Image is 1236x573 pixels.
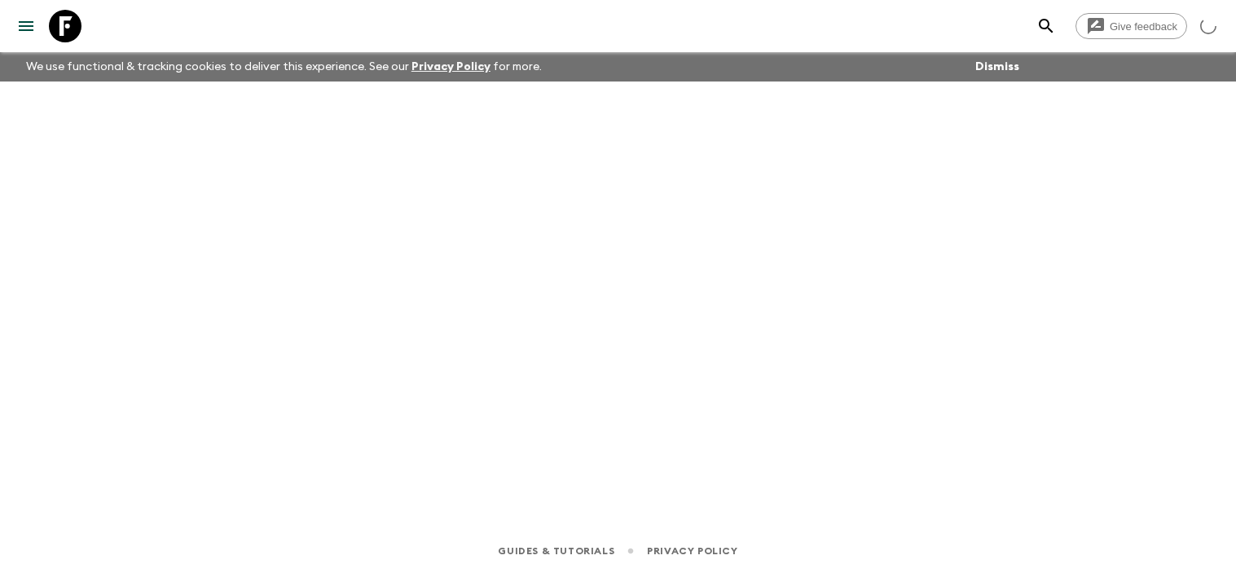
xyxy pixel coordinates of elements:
button: menu [10,10,42,42]
a: Give feedback [1075,13,1187,39]
button: search adventures [1030,10,1062,42]
a: Privacy Policy [411,61,490,73]
span: Give feedback [1101,20,1186,33]
p: We use functional & tracking cookies to deliver this experience. See our for more. [20,52,548,82]
button: Dismiss [971,55,1023,78]
a: Privacy Policy [647,542,737,560]
a: Guides & Tutorials [498,542,614,560]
